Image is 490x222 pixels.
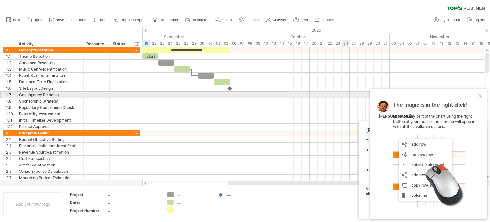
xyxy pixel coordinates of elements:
div: 1.5 [6,79,16,85]
div: 1.3 [6,66,16,72]
div: Artist Fee Allocation [19,162,80,168]
a: print [92,16,109,24]
div: 2.1 [6,136,16,142]
div: Friday, 7 November 2025 [421,40,429,47]
div: Budget Objective Setting [19,136,80,142]
div: Monday, 22 September 2025 [150,40,158,47]
div: [PERSON_NAME]'s AI-assistant [366,127,476,134]
div: Regulatory Compliance Check [19,104,80,111]
a: contact [313,16,336,24]
div: Friday, 3 October 2025 [222,40,230,47]
div: Conceptualization [19,47,80,53]
div: Cost Forecasting [19,156,80,162]
div: .... [106,208,160,213]
div: 1.8 [6,98,16,104]
div: Venue Expense Calculation [19,168,80,174]
div: Wednesday, 29 October 2025 [366,40,374,47]
div: Wednesday, 12 November 2025 [445,40,453,47]
a: filter/search [151,16,181,24]
a: help [292,16,310,24]
a: AI assist [264,16,289,24]
div: Revenue Source Estimation [19,149,80,155]
a: settings [237,16,261,24]
div: Click on any part of the chart using the right button of your mouse and a menu will appear with a... [393,102,476,207]
div: Wednesday, 8 October 2025 [246,40,254,47]
div: [PERSON_NAME] [379,114,411,119]
div: Project Approval [19,124,80,130]
div: Friday, 19 September 2025 [142,40,150,47]
span: log out [474,18,485,22]
div: 2.5 [6,162,16,168]
div: Thursday, 16 October 2025 [294,40,302,47]
div: 2.7 [6,175,16,181]
div: Theme Selection [19,53,80,59]
div: Marketing Budget Estimation [19,175,80,181]
div: Wednesday, 15 October 2025 [286,40,294,47]
div: Thursday, 9 October 2025 [254,40,262,47]
div: .... [177,192,212,197]
div: Friday, 17 October 2025 [302,40,310,47]
span: import / export [121,18,146,22]
div: Friday, 10 October 2025 [262,40,270,47]
div: Monday, 3 November 2025 [390,40,397,47]
span: navigator [193,18,209,22]
div: Tuesday, 7 October 2025 [238,40,246,47]
a: zoom [214,16,234,24]
div: Wednesday, 1 October 2025 [206,40,214,47]
div: Tuesday, 28 October 2025 [358,40,366,47]
div: Tuesday, 18 November 2025 [477,40,485,47]
a: undo [69,16,88,24]
div: Tuesday, 4 November 2025 [397,40,405,47]
div: start [142,53,158,59]
span: AI assist [272,18,287,22]
div: Tuesday, 23 September 2025 [158,40,166,47]
div: Thursday, 25 September 2025 [174,40,182,47]
div: Monday, 29 September 2025 [190,40,198,47]
div: .... [177,207,212,213]
span: new [13,18,20,22]
div: Monday, 20 October 2025 [310,40,318,47]
div: Project Number [70,208,105,213]
div: Feasibility Assessment [19,111,80,117]
div: Monday, 6 October 2025 [230,40,238,47]
div: Site Layout Design [19,85,80,91]
div: Thursday, 30 October 2025 [374,40,382,47]
a: new [4,16,22,24]
div: Tuesday, 14 October 2025 [278,40,286,47]
div: 1.6 [6,85,16,91]
div: Friday, 26 September 2025 [182,40,190,47]
div: .... [106,192,160,197]
div: Thursday, 6 November 2025 [413,40,421,47]
div: Wednesday, 22 October 2025 [326,40,334,47]
div: Contingency Planning [19,92,80,98]
div: 1.4 [6,73,16,79]
div: Initial Timeline Development [19,117,80,123]
a: log out [465,16,487,24]
span: contact [322,18,334,22]
div: Friday, 14 November 2025 [461,40,469,47]
div: Sponsorship Strategy [19,98,80,104]
div: 1.2 [6,60,16,66]
div: 1.11 [6,117,16,123]
a: open [25,16,44,24]
span: settings [246,18,259,22]
div: Wednesday, 24 September 2025 [166,40,174,47]
div: Tuesday, 21 October 2025 [318,40,326,47]
span: undo [78,18,86,22]
div: Thursday, 23 October 2025 [334,40,342,47]
a: save [48,16,66,24]
span: print [100,18,108,22]
a: my account [432,16,462,24]
div: Monday, 27 October 2025 [350,40,358,47]
div: 2.6 [6,168,16,174]
div: 2.3 [6,149,16,155]
span: open [34,18,42,22]
div: Monday, 13 October 2025 [270,40,278,47]
div: .... [177,200,212,205]
div: Activity [19,41,80,47]
div: Event Size Determination [19,73,80,79]
div: Status [113,41,127,47]
div: 1.1 [6,53,16,59]
div: Date: [70,200,105,205]
div: Thursday, 13 November 2025 [453,40,461,47]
